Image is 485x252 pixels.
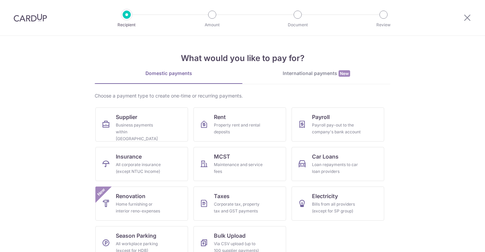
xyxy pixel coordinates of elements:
[187,21,237,28] p: Amount
[292,147,384,181] a: Car LoansLoan repayments to car loan providers
[214,201,263,214] div: Corporate tax, property tax and GST payments
[214,232,246,240] span: Bulk Upload
[312,201,361,214] div: Bills from all providers (except for SP group)
[292,107,384,142] a: PayrollPayroll pay-out to the company's bank account
[116,192,145,200] span: Renovation
[312,152,339,161] span: Car Loans
[60,5,74,11] span: Help
[358,21,409,28] p: Review
[339,70,350,77] span: New
[214,161,263,175] div: Maintenance and service fees
[214,152,230,161] span: MCST
[95,52,390,64] h4: What would you like to pay for?
[96,187,107,198] span: New
[95,147,188,181] a: InsuranceAll corporate insurance (except NTUC Income)
[116,232,156,240] span: Season Parking
[193,187,286,221] a: TaxesCorporate tax, property tax and GST payments
[292,187,384,221] a: ElectricityBills from all providers (except for SP group)
[95,187,188,221] a: RenovationHome furnishing or interior reno-expensesNew
[14,14,47,22] img: CardUp
[312,161,361,175] div: Loan repayments to car loan providers
[193,147,286,181] a: MCSTMaintenance and service fees
[116,201,165,214] div: Home furnishing or interior reno-expenses
[95,92,390,99] div: Choose a payment type to create one-time or recurring payments.
[116,152,142,161] span: Insurance
[312,122,361,135] div: Payroll pay-out to the company's bank account
[312,192,338,200] span: Electricity
[101,21,152,28] p: Recipient
[95,107,188,142] a: SupplierBusiness payments within [GEOGRAPHIC_DATA]
[193,107,286,142] a: RentProperty rent and rental deposits
[242,70,390,77] div: International payments
[95,70,242,77] div: Domestic payments
[116,113,137,121] span: Supplier
[116,161,165,175] div: All corporate insurance (except NTUC Income)
[116,122,165,142] div: Business payments within [GEOGRAPHIC_DATA]
[214,113,226,121] span: Rent
[272,21,323,28] p: Document
[214,122,263,135] div: Property rent and rental deposits
[312,113,330,121] span: Payroll
[214,192,230,200] span: Taxes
